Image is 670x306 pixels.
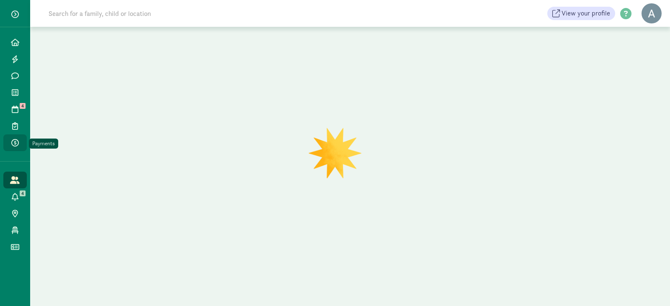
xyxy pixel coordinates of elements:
[3,101,27,118] a: 4
[32,139,55,148] div: Payments
[547,7,615,20] a: View your profile
[20,190,26,196] span: 4
[628,266,670,306] iframe: Chat Widget
[44,5,278,22] input: Search for a family, child or location
[20,103,26,109] span: 4
[562,8,610,18] span: View your profile
[3,188,27,205] a: 4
